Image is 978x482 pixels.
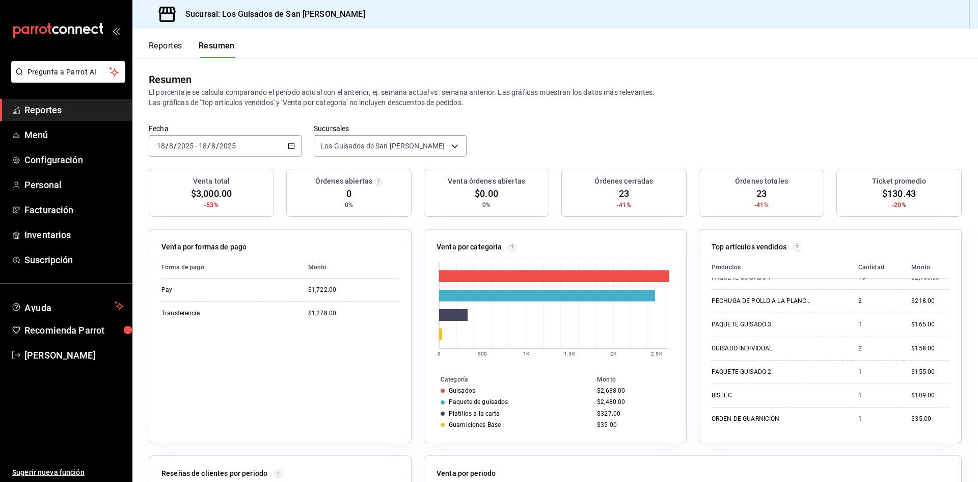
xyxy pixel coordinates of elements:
div: $158.00 [911,344,949,353]
input: ---- [219,142,236,150]
span: Suscripción [24,253,124,267]
span: Recomienda Parrot [24,323,124,337]
input: ---- [177,142,194,150]
label: Sucursales [314,125,467,132]
label: Fecha [149,125,302,132]
div: Guisados [449,387,475,394]
div: $155.00 [911,368,949,376]
span: [PERSON_NAME] [24,348,124,362]
p: Venta por formas de pago [161,242,247,252]
input: -- [211,142,216,150]
span: / [174,142,177,150]
span: Reportes [24,103,124,117]
h3: Órdenes cerradas [594,176,653,187]
input: -- [169,142,174,150]
p: Top artículos vendidos [712,242,786,252]
div: 1 [858,368,895,376]
text: 500 [478,351,487,357]
span: / [207,142,210,150]
span: - [195,142,197,150]
span: 0 [346,187,351,200]
div: $218.00 [911,297,949,306]
h3: Venta órdenes abiertas [448,176,525,187]
span: Los Guisados de San [PERSON_NAME] [320,141,445,151]
div: Transferencia [161,309,263,318]
text: 1.5K [564,351,575,357]
span: Menú [24,128,124,142]
span: Sugerir nueva función [12,467,124,478]
div: $2,480.00 [597,398,670,405]
div: PAQUETE GUISADO 3 [712,320,813,329]
a: Pregunta a Parrot AI [7,74,125,85]
th: Productos [712,257,850,278]
div: $327.00 [597,410,670,417]
h3: Ticket promedio [872,176,926,187]
span: -20% [892,200,906,210]
h3: Órdenes totales [735,176,788,187]
span: / [216,142,219,150]
span: 0% [482,200,491,210]
th: Forma de pago [161,257,300,278]
div: $1,722.00 [308,286,399,294]
input: -- [156,142,166,150]
div: $165.00 [911,320,949,329]
th: Cantidad [850,257,904,278]
div: $35.00 [911,415,949,423]
input: -- [198,142,207,150]
span: -53% [204,200,219,210]
h3: Venta total [193,176,230,187]
span: / [166,142,169,150]
p: Reseñas de clientes por periodo [161,468,267,479]
button: open_drawer_menu [112,27,120,35]
th: Monto [903,257,949,278]
div: 2 [858,344,895,353]
span: Pregunta a Parrot AI [28,67,110,78]
p: Venta por periodo [437,468,496,479]
text: 2K [610,351,617,357]
text: 2.5K [651,351,662,357]
div: 1 [858,320,895,329]
div: 1 [858,415,895,423]
span: Configuración [24,153,124,167]
div: $2,638.00 [597,387,670,394]
div: Resumen [149,72,192,87]
div: Pay [161,286,263,294]
span: Ayuda [24,300,111,312]
span: -41% [754,200,769,210]
div: navigation tabs [149,41,235,58]
span: 0% [345,200,353,210]
span: Facturación [24,203,124,217]
button: Resumen [199,41,235,58]
div: BISTEC [712,391,813,400]
div: $35.00 [597,421,670,428]
h3: Sucursal: Los Guisados de San [PERSON_NAME] [177,8,365,20]
span: Personal [24,178,124,192]
div: Paquete de guisados [449,398,508,405]
div: $1,278.00 [308,309,399,318]
button: Reportes [149,41,182,58]
div: 1 [858,391,895,400]
span: $3,000.00 [191,187,232,200]
span: 23 [756,187,767,200]
p: El porcentaje se calcula comparando el período actual con el anterior, ej. semana actual vs. sema... [149,87,962,108]
span: -41% [617,200,631,210]
th: Monto [593,374,686,385]
span: Inventarios [24,228,124,242]
span: 23 [619,187,629,200]
text: 1K [523,351,530,357]
div: 2 [858,297,895,306]
div: Guarniciones Base [449,421,501,428]
span: $0.00 [475,187,498,200]
h3: Órdenes abiertas [315,176,372,187]
div: ORDEN DE GUARNICIÓN [712,415,813,423]
span: $130.43 [882,187,916,200]
button: Pregunta a Parrot AI [11,61,125,83]
div: PAQUETE GUISADO 2 [712,368,813,376]
div: PECHUGA DE POLLO A LA PLANCHA [712,297,813,306]
div: $109.00 [911,391,949,400]
th: Monto [300,257,399,278]
th: Categoría [424,374,593,385]
div: Platillos a la carta [449,410,500,417]
p: Venta por categoría [437,242,502,252]
text: 0 [438,351,441,357]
